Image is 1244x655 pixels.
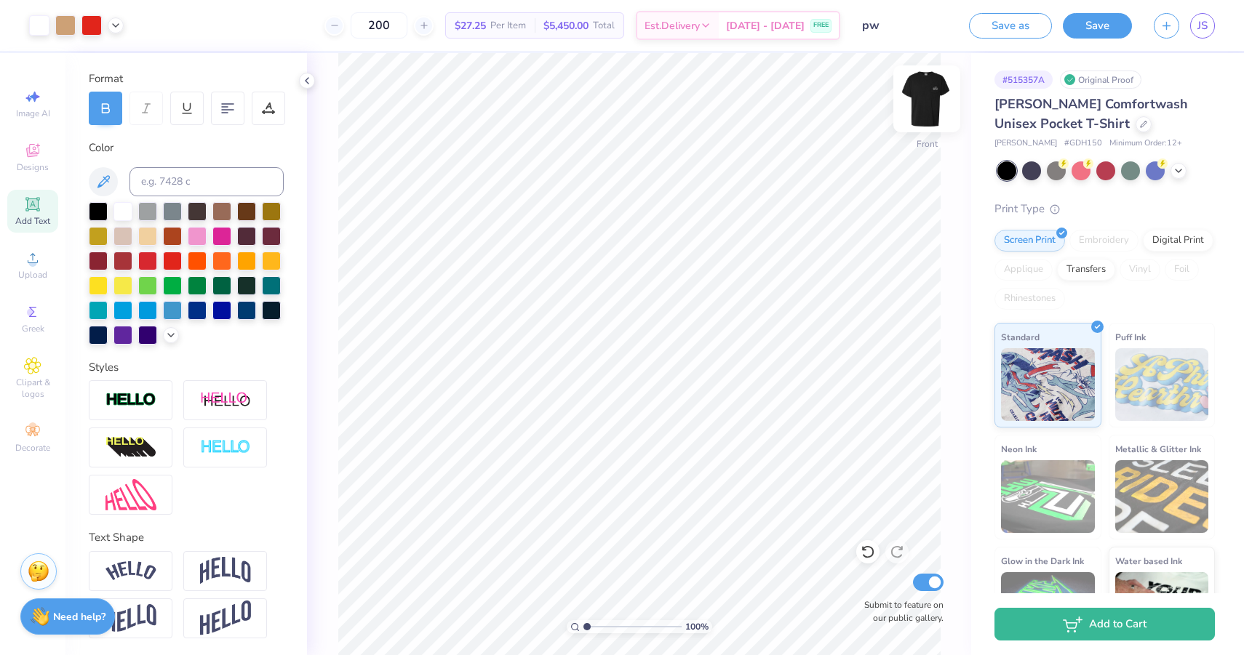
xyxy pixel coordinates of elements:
[1109,137,1182,150] span: Minimum Order: 12 +
[1063,13,1132,39] button: Save
[1120,259,1160,281] div: Vinyl
[351,12,407,39] input: – –
[1069,230,1139,252] div: Embroidery
[898,70,956,128] img: Front
[994,95,1188,132] span: [PERSON_NAME] Comfortwash Unisex Pocket T-Shirt
[726,18,805,33] span: [DATE] - [DATE]
[994,230,1065,252] div: Screen Print
[17,161,49,173] span: Designs
[105,479,156,510] img: Free Distort
[994,201,1215,217] div: Print Type
[969,13,1052,39] button: Save as
[16,108,50,119] span: Image AI
[851,11,958,40] input: Untitled Design
[89,71,285,87] div: Format
[856,598,944,624] label: Submit to feature on our public gallery.
[1001,460,1095,533] img: Neon Ink
[1001,441,1037,457] span: Neon Ink
[7,377,58,400] span: Clipart & logos
[994,137,1057,150] span: [PERSON_NAME]
[1115,329,1146,345] span: Puff Ink
[105,604,156,632] img: Flag
[813,20,829,31] span: FREE
[1165,259,1199,281] div: Foil
[685,620,709,633] span: 100 %
[1001,329,1040,345] span: Standard
[200,557,251,584] img: Arch
[1190,13,1215,39] a: JS
[645,18,700,33] span: Est. Delivery
[1143,230,1213,252] div: Digital Print
[455,18,486,33] span: $27.25
[1057,259,1115,281] div: Transfers
[917,137,938,150] div: Front
[53,610,105,624] strong: Need help?
[543,18,589,33] span: $5,450.00
[15,215,50,227] span: Add Text
[994,259,1053,281] div: Applique
[18,269,47,281] span: Upload
[1115,460,1209,533] img: Metallic & Glitter Ink
[994,288,1065,310] div: Rhinestones
[89,140,284,156] div: Color
[994,71,1053,89] div: # 515357A
[15,442,50,454] span: Decorate
[89,529,284,546] div: Text Shape
[1001,348,1095,421] img: Standard
[200,439,251,456] img: Negative Space
[1115,348,1209,421] img: Puff Ink
[1197,17,1208,34] span: JS
[105,561,156,581] img: Arc
[1115,553,1182,568] span: Water based Ink
[994,608,1215,640] button: Add to Cart
[490,18,526,33] span: Per Item
[1115,441,1201,457] span: Metallic & Glitter Ink
[105,392,156,409] img: Stroke
[200,600,251,636] img: Rise
[1001,553,1084,568] span: Glow in the Dark Ink
[89,359,284,376] div: Styles
[1001,572,1095,645] img: Glow in the Dark Ink
[593,18,615,33] span: Total
[1064,137,1102,150] span: # GDH150
[1060,71,1141,89] div: Original Proof
[200,391,251,409] img: Shadow
[105,436,156,459] img: 3d Illusion
[129,167,284,196] input: e.g. 7428 c
[22,323,44,334] span: Greek
[1115,572,1209,645] img: Water based Ink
